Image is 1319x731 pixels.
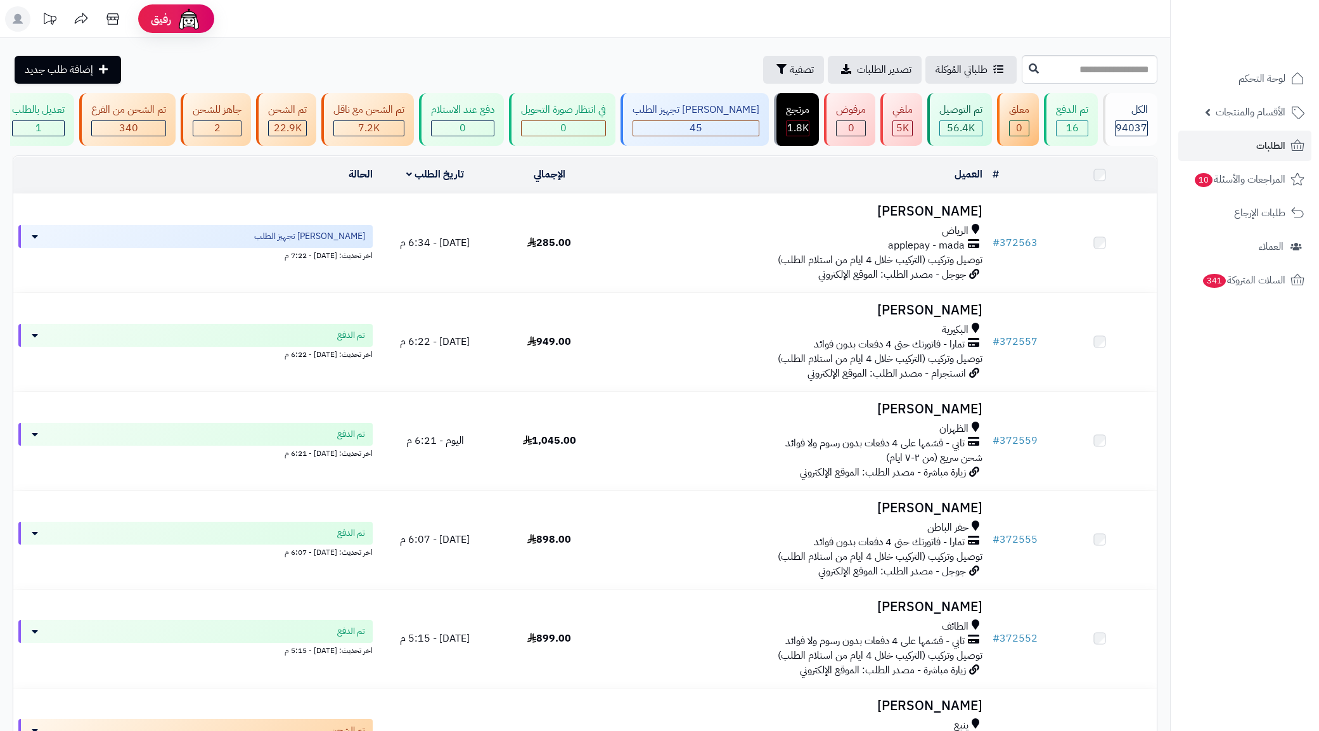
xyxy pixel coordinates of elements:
a: [PERSON_NAME] تجهيز الطلب 45 [618,93,771,146]
div: تم التوصيل [939,103,982,117]
span: تابي - قسّمها على 4 دفعات بدون رسوم ولا فوائد [785,436,965,451]
a: #372557 [993,334,1038,349]
span: المراجعات والأسئلة [1194,171,1285,188]
div: ملغي [892,103,913,117]
img: ai-face.png [176,6,202,32]
div: اخر تحديث: [DATE] - 6:07 م [18,545,373,558]
span: 1,045.00 [523,433,576,448]
h3: [PERSON_NAME] [612,204,982,219]
a: تم الشحن 22.9K [254,93,319,146]
div: 4954 [893,121,912,136]
div: مرفوض [836,103,866,117]
div: تم الشحن مع ناقل [333,103,404,117]
a: الكل94037 [1100,93,1160,146]
a: تم الشحن من الفرع 340 [77,93,178,146]
a: دفع عند الاستلام 0 [416,93,506,146]
div: [PERSON_NAME] تجهيز الطلب [633,103,759,117]
span: 45 [690,120,702,136]
a: طلبات الإرجاع [1178,198,1311,228]
img: logo-2.png [1233,29,1307,56]
span: تصفية [790,62,814,77]
span: توصيل وتركيب (التركيب خلال 4 ايام من استلام الطلب) [778,549,982,564]
a: إضافة طلب جديد [15,56,121,84]
a: العملاء [1178,231,1311,262]
span: 0 [560,120,567,136]
span: 1.8K [787,120,809,136]
span: طلبات الإرجاع [1234,204,1285,222]
span: تمارا - فاتورتك حتى 4 دفعات بدون فوائد [814,337,965,352]
span: تم الدفع [337,428,365,441]
span: جوجل - مصدر الطلب: الموقع الإلكتروني [818,564,966,579]
span: العملاء [1259,238,1284,256]
span: تمارا - فاتورتك حتى 4 دفعات بدون فوائد [814,535,965,550]
div: 16 [1057,121,1088,136]
div: 0 [432,121,494,136]
h3: [PERSON_NAME] [612,303,982,318]
span: 0 [1016,120,1022,136]
div: 1 [13,121,64,136]
div: 56428 [940,121,982,136]
a: تاريخ الطلب [406,167,464,182]
span: # [993,235,1000,250]
div: تعديل بالطلب [12,103,65,117]
a: تم الشحن مع ناقل 7.2K [319,93,416,146]
a: #372563 [993,235,1038,250]
div: اخر تحديث: [DATE] - 5:15 م [18,643,373,656]
a: #372555 [993,532,1038,547]
span: تصدير الطلبات [857,62,911,77]
span: توصيل وتركيب (التركيب خلال 4 ايام من استلام الطلب) [778,351,982,366]
a: العميل [955,167,982,182]
div: جاهز للشحن [193,103,241,117]
a: تم الدفع 16 [1041,93,1100,146]
div: الكل [1115,103,1148,117]
span: [DATE] - 6:07 م [400,532,470,547]
a: مرفوض 0 [821,93,878,146]
a: الحالة [349,167,373,182]
span: زيارة مباشرة - مصدر الطلب: الموقع الإلكتروني [800,465,966,480]
span: طلباتي المُوكلة [936,62,988,77]
span: تم الدفع [337,527,365,540]
span: توصيل وتركيب (التركيب خلال 4 ايام من استلام الطلب) [778,648,982,663]
span: الأقسام والمنتجات [1216,103,1285,121]
a: #372552 [993,631,1038,646]
div: 0 [1010,121,1029,136]
span: 16 [1066,120,1079,136]
span: تابي - قسّمها على 4 دفعات بدون رسوم ولا فوائد [785,634,965,649]
span: البكيرية [942,323,968,337]
span: # [993,631,1000,646]
span: لوحة التحكم [1239,70,1285,87]
span: 2 [214,120,221,136]
span: زيارة مباشرة - مصدر الطلب: الموقع الإلكتروني [800,663,966,678]
a: في انتظار صورة التحويل 0 [506,93,618,146]
div: 0 [837,121,865,136]
a: مرتجع 1.8K [771,93,821,146]
div: اخر تحديث: [DATE] - 7:22 م [18,248,373,261]
span: انستجرام - مصدر الطلب: الموقع الإلكتروني [807,366,966,381]
span: [DATE] - 6:22 م [400,334,470,349]
span: 94037 [1116,120,1147,136]
div: 45 [633,121,759,136]
div: اخر تحديث: [DATE] - 6:22 م [18,347,373,360]
span: 1 [35,120,42,136]
span: 56.4K [947,120,975,136]
span: توصيل وتركيب (التركيب خلال 4 ايام من استلام الطلب) [778,252,982,268]
div: اخر تحديث: [DATE] - 6:21 م [18,446,373,459]
span: شحن سريع (من ٢-٧ ايام) [886,450,982,465]
span: 5K [896,120,909,136]
span: 22.9K [274,120,302,136]
div: 0 [522,121,605,136]
div: 1804 [787,121,809,136]
h3: [PERSON_NAME] [612,699,982,713]
span: 7.2K [358,120,380,136]
h3: [PERSON_NAME] [612,402,982,417]
span: اليوم - 6:21 م [406,433,464,448]
div: 7223 [334,121,404,136]
span: # [993,433,1000,448]
span: # [993,334,1000,349]
a: تحديثات المنصة [34,6,65,35]
span: 0 [848,120,854,136]
span: [DATE] - 6:34 م [400,235,470,250]
span: 0 [460,120,466,136]
div: في انتظار صورة التحويل [521,103,606,117]
a: # [993,167,999,182]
